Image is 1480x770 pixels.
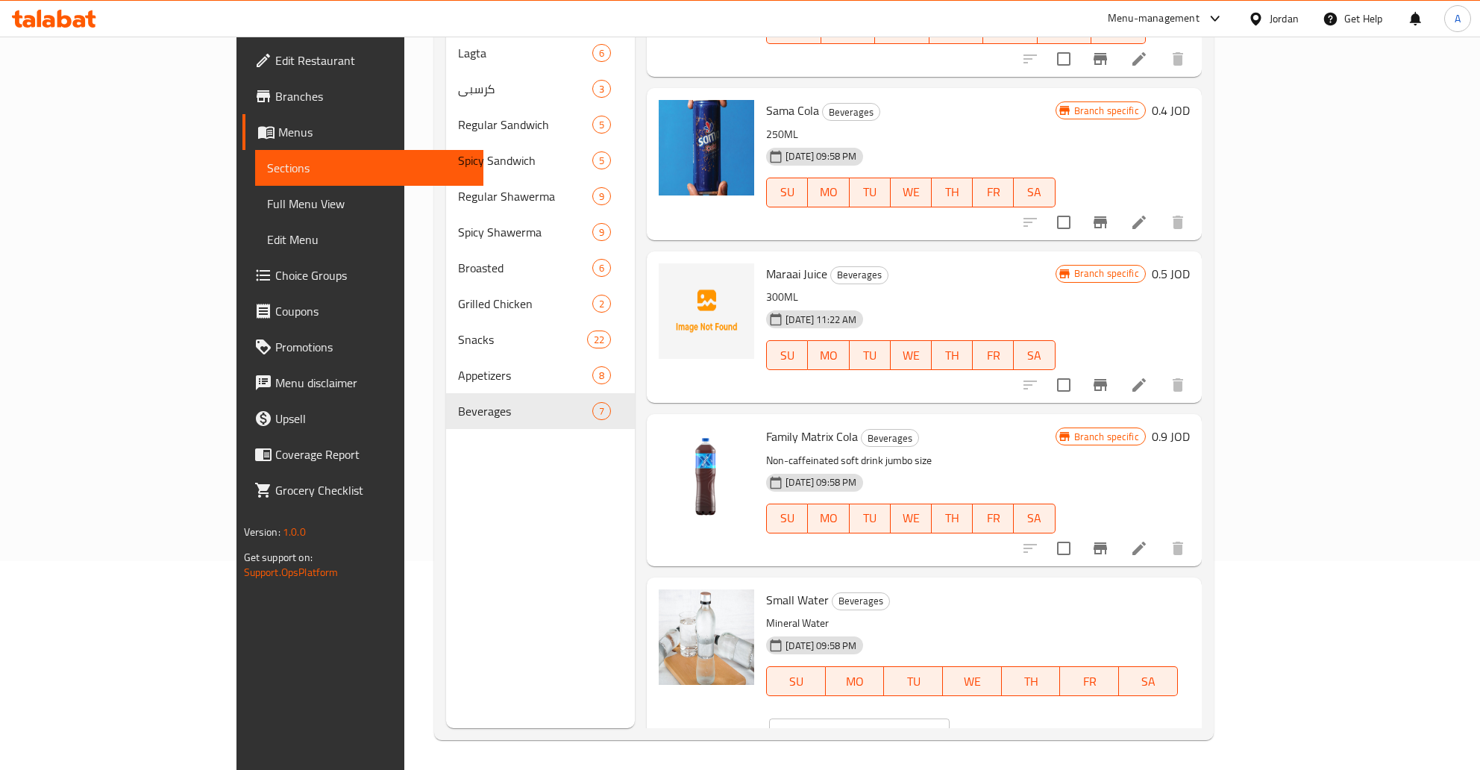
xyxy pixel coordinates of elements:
[884,666,943,696] button: TU
[979,507,1008,529] span: FR
[1048,43,1079,75] span: Select to update
[1160,367,1196,403] button: delete
[1270,10,1299,27] div: Jordan
[897,345,926,366] span: WE
[856,507,885,529] span: TU
[275,374,471,392] span: Menu disclaimer
[766,340,808,370] button: SU
[890,671,937,692] span: TU
[1014,178,1055,207] button: SA
[932,340,973,370] button: TH
[1014,504,1055,533] button: SA
[780,149,862,163] span: [DATE] 09:58 PM
[267,231,471,248] span: Edit Menu
[1020,181,1049,203] span: SA
[458,44,592,62] span: Lagta
[255,222,483,257] a: Edit Menu
[593,225,610,240] span: 9
[458,116,592,134] span: Regular Sandwich
[938,181,967,203] span: TH
[766,614,1177,633] p: Mineral Water
[1020,345,1049,366] span: SA
[805,719,950,748] input: Please enter price
[808,504,849,533] button: MO
[592,187,611,205] div: items
[766,589,829,611] span: Small Water
[973,340,1014,370] button: FR
[588,333,610,347] span: 22
[773,671,820,692] span: SU
[766,425,858,448] span: Family Matrix Cola
[1008,671,1055,692] span: TH
[659,426,754,522] img: Family Matrix Cola
[1130,376,1148,394] a: Edit menu item
[826,666,885,696] button: MO
[458,295,592,313] div: Grilled Chicken
[1060,666,1119,696] button: FR
[1082,204,1118,240] button: Branch-specific-item
[856,345,885,366] span: TU
[592,366,611,384] div: items
[979,345,1008,366] span: FR
[659,100,754,195] img: Sama Cola
[1160,726,1196,762] button: delete
[1152,263,1190,284] h6: 0.5 JOD
[897,181,926,203] span: WE
[458,151,592,169] span: Spicy Sandwich
[593,118,610,132] span: 5
[458,80,592,98] span: كرسبي
[275,87,471,105] span: Branches
[979,181,1008,203] span: FR
[275,51,471,69] span: Edit Restaurant
[823,104,879,121] span: Beverages
[814,181,843,203] span: MO
[446,250,635,286] div: Broasted6
[850,178,891,207] button: TU
[446,107,635,143] div: Regular Sandwich5
[1108,10,1200,28] div: Menu-management
[267,159,471,177] span: Sections
[985,717,1018,750] button: ok
[446,286,635,322] div: Grilled Chicken2
[949,671,996,692] span: WE
[766,451,1055,470] p: Non-caffeinated soft drink jumbo size
[592,151,611,169] div: items
[1048,369,1079,401] span: Select to update
[593,46,610,60] span: 6
[458,366,592,384] div: Appetizers
[592,116,611,134] div: items
[446,214,635,250] div: Spicy Shawerma9
[593,261,610,275] span: 6
[1152,100,1190,121] h6: 0.4 JOD
[242,114,483,150] a: Menus
[659,589,754,685] img: Small Water
[458,402,592,420] span: Beverages
[897,507,926,529] span: WE
[814,507,843,529] span: MO
[861,429,919,447] div: Beverages
[891,504,932,533] button: WE
[827,19,870,40] span: MO
[773,345,802,366] span: SU
[938,345,967,366] span: TH
[446,178,635,214] div: Regular Shawerma9
[850,340,891,370] button: TU
[592,44,611,62] div: items
[242,78,483,114] a: Branches
[773,181,802,203] span: SU
[832,592,890,610] div: Beverages
[242,257,483,293] a: Choice Groups
[780,639,862,653] span: [DATE] 09:58 PM
[446,357,635,393] div: Appetizers8
[953,717,985,750] button: clear
[1160,204,1196,240] button: delete
[458,259,592,277] span: Broasted
[932,178,973,207] button: TH
[446,393,635,429] div: Beverages7
[1048,207,1079,238] span: Select to update
[1020,507,1049,529] span: SA
[862,430,918,447] span: Beverages
[275,445,471,463] span: Coverage Report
